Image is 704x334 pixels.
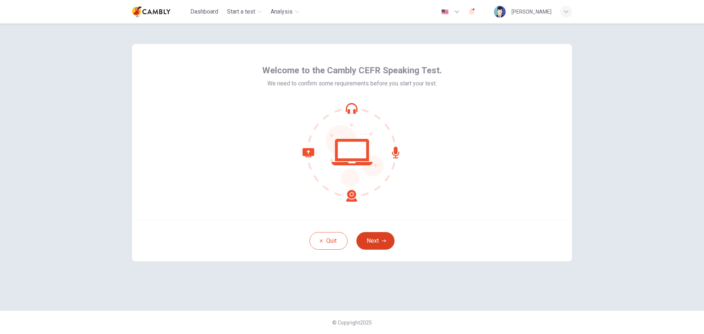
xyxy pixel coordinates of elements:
button: Start a test [224,5,265,18]
img: en [440,9,450,15]
span: Welcome to the Cambly CEFR Speaking Test. [262,65,442,76]
span: Analysis [271,7,293,16]
button: Dashboard [187,5,221,18]
button: Next [356,232,395,250]
button: Quit [309,232,348,250]
div: [PERSON_NAME] [511,7,551,16]
a: Cambly logo [132,4,187,19]
img: Cambly logo [132,4,170,19]
span: We need to confirm some requirements before you start your test. [267,79,437,88]
button: Analysis [268,5,302,18]
span: Dashboard [190,7,218,16]
img: Profile picture [494,6,506,18]
span: Start a test [227,7,255,16]
span: © Copyright 2025 [332,320,372,326]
